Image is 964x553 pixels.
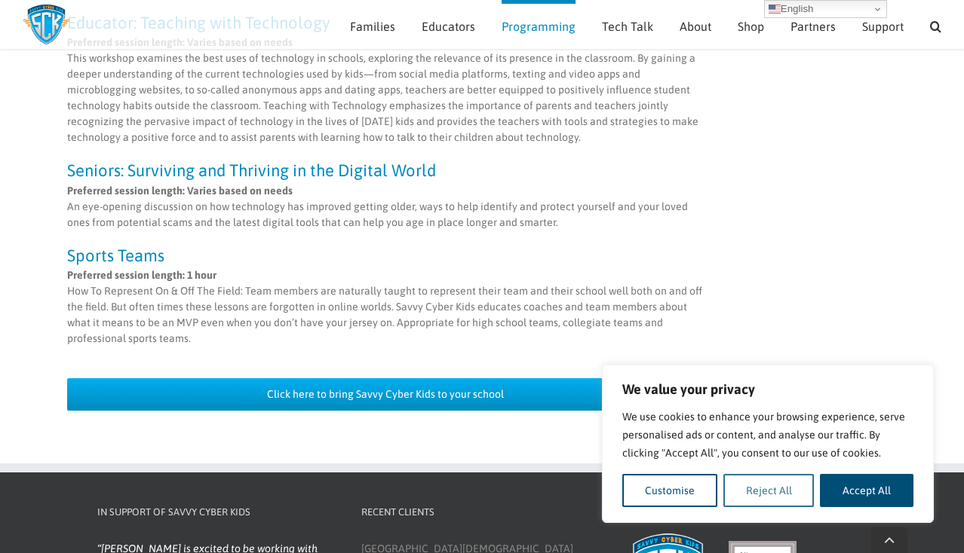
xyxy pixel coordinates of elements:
img: Savvy Cyber Kids Logo [23,4,70,45]
h4: Recent Clients [361,505,601,520]
p: An eye-opening discussion on how technology has improved getting older, ways to help identify and... [67,183,705,231]
p: How To Represent On & Off The Field: Team members are naturally taught to represent their team an... [67,267,705,347]
span: Partners [791,20,836,32]
h4: In Support of Savvy Cyber Kids [97,505,337,520]
span: Families [350,20,395,32]
p: We use cookies to enhance your browsing experience, serve personalised ads or content, and analys... [622,408,913,462]
span: Support [862,20,904,32]
img: en [769,3,781,15]
p: We value your privacy [622,380,913,399]
span: Shop [738,20,764,32]
span: Educators [422,20,475,32]
strong: Preferred session length: Varies based on needs [67,185,293,197]
h3: Sports Teams [67,247,705,264]
a: Click here to bring Savvy Cyber Kids to your school [67,378,705,411]
strong: Preferred session length: 1 hour [67,269,216,281]
span: Tech Talk [602,20,653,32]
button: Reject All [723,474,815,507]
span: About [680,20,711,32]
h3: Seniors: Surviving and Thriving in the Digital World [67,162,705,179]
button: Accept All [820,474,913,507]
span: Programming [502,20,576,32]
p: This workshop examines the best uses of technology in schools, exploring the relevance of its pre... [67,35,705,145]
span: Click here to bring Savvy Cyber Kids to your school [267,388,504,401]
button: Customise [622,474,717,507]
